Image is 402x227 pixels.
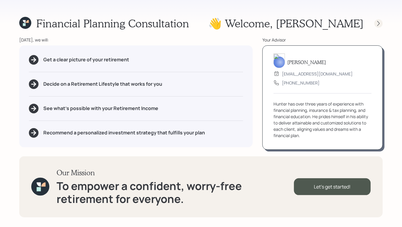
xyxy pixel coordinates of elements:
[282,71,353,77] div: [EMAIL_ADDRESS][DOMAIN_NAME]
[43,57,129,63] h5: Get a clear picture of your retirement
[282,80,320,86] div: [PHONE_NUMBER]
[274,54,285,68] img: hunter_neumayer.jpg
[208,17,363,30] h1: 👋 Welcome , [PERSON_NAME]
[43,130,205,136] h5: Recommend a personalized investment strategy that fulfills your plan
[262,37,383,43] div: Your Advisor
[294,178,371,195] div: Let's get started!
[43,81,162,87] h5: Decide on a Retirement Lifestyle that works for you
[19,37,253,43] div: [DATE], we will:
[274,101,372,139] div: Hunter has over three years of experience with financial planning, insurance & tax planning, and ...
[57,168,294,177] h3: Our Mission
[43,106,158,111] h5: See what's possible with your Retirement Income
[57,179,294,205] h1: To empower a confident, worry-free retirement for everyone.
[287,59,326,65] h5: [PERSON_NAME]
[36,17,189,30] h1: Financial Planning Consultation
